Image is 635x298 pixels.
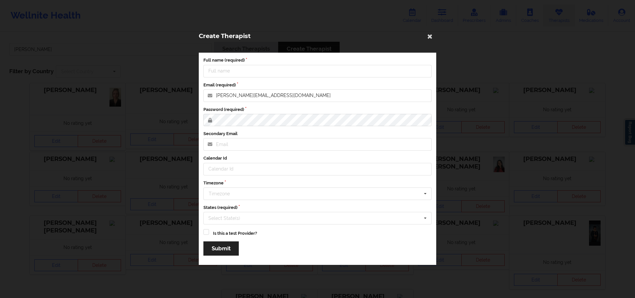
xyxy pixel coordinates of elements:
[203,131,432,137] label: Secondary Email
[203,107,432,113] label: Password (required)
[203,180,432,186] label: Timezone
[203,163,432,175] input: Calendar Id
[213,230,257,236] label: Is this a test Provider?
[203,58,432,64] label: Full name (required)
[203,241,239,256] button: Submit
[203,89,432,102] input: Email address
[192,26,443,46] div: Create Therapist
[207,214,250,222] div: Select State(s)
[203,82,432,88] label: Email (required)
[203,65,432,77] input: Full name
[203,138,432,151] input: Email
[203,205,432,211] label: States (required)
[209,191,230,196] div: Timezone
[203,156,432,162] label: Calendar Id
